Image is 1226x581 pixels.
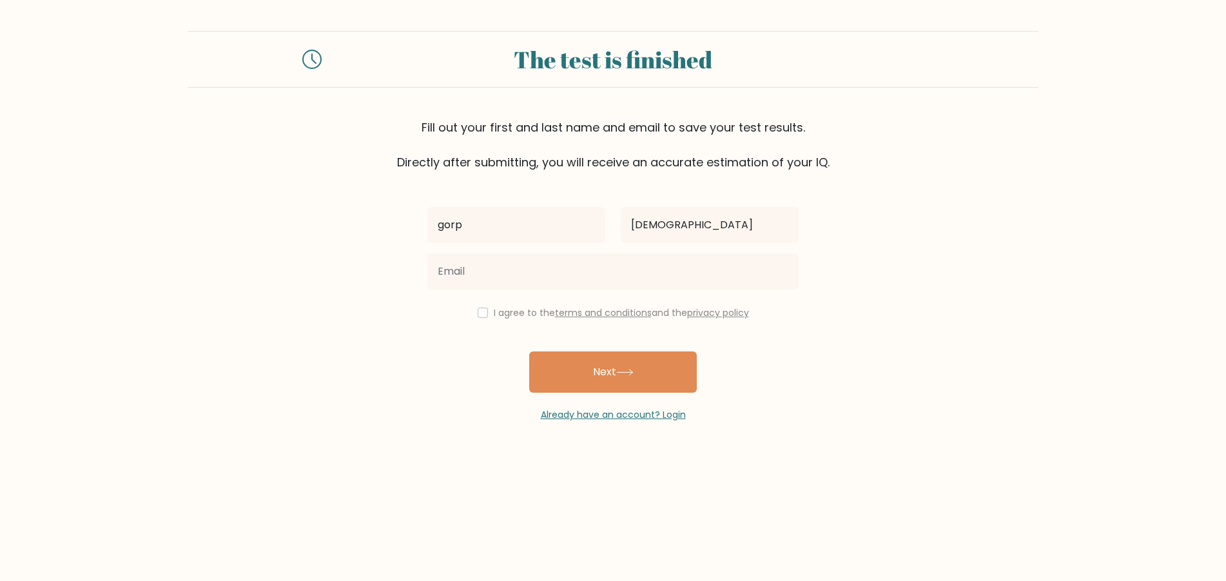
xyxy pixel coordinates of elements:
[687,306,749,319] a: privacy policy
[494,306,749,319] label: I agree to the and the
[337,42,889,77] div: The test is finished
[188,119,1038,171] div: Fill out your first and last name and email to save your test results. Directly after submitting,...
[427,207,605,243] input: First name
[541,408,686,421] a: Already have an account? Login
[555,306,652,319] a: terms and conditions
[529,351,697,393] button: Next
[621,207,799,243] input: Last name
[427,253,799,290] input: Email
